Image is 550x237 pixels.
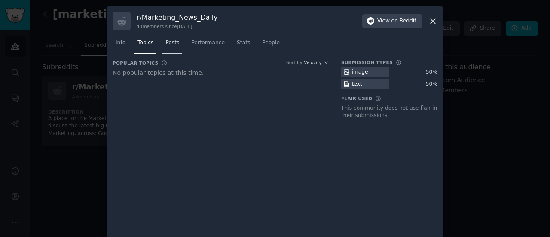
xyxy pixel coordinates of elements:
div: This community does not use flair in their submissions [341,105,437,120]
h3: Submission Types [341,59,393,65]
a: Info [113,36,128,54]
span: People [262,39,280,47]
h3: r/ Marketing_News_Daily [137,13,217,22]
div: 50 % [426,80,437,88]
button: Viewon Reddit [362,14,422,28]
div: text [352,80,362,88]
span: on Reddit [391,17,416,25]
div: 43 members since [DATE] [137,23,217,29]
a: Posts [162,36,182,54]
a: Performance [188,36,228,54]
div: image [352,68,368,76]
span: Info [116,39,125,47]
h3: Popular Topics [113,60,158,66]
a: Topics [134,36,156,54]
a: People [259,36,283,54]
a: Stats [234,36,253,54]
h3: Flair Used [341,95,372,102]
span: View [377,17,416,25]
div: No popular topics at this time. [113,68,329,77]
span: Velocity [304,59,321,65]
span: Topics [137,39,153,47]
span: Posts [165,39,179,47]
span: Performance [191,39,225,47]
span: Stats [237,39,250,47]
div: Sort by [286,59,302,65]
button: Velocity [304,59,329,65]
div: 50 % [426,68,437,76]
